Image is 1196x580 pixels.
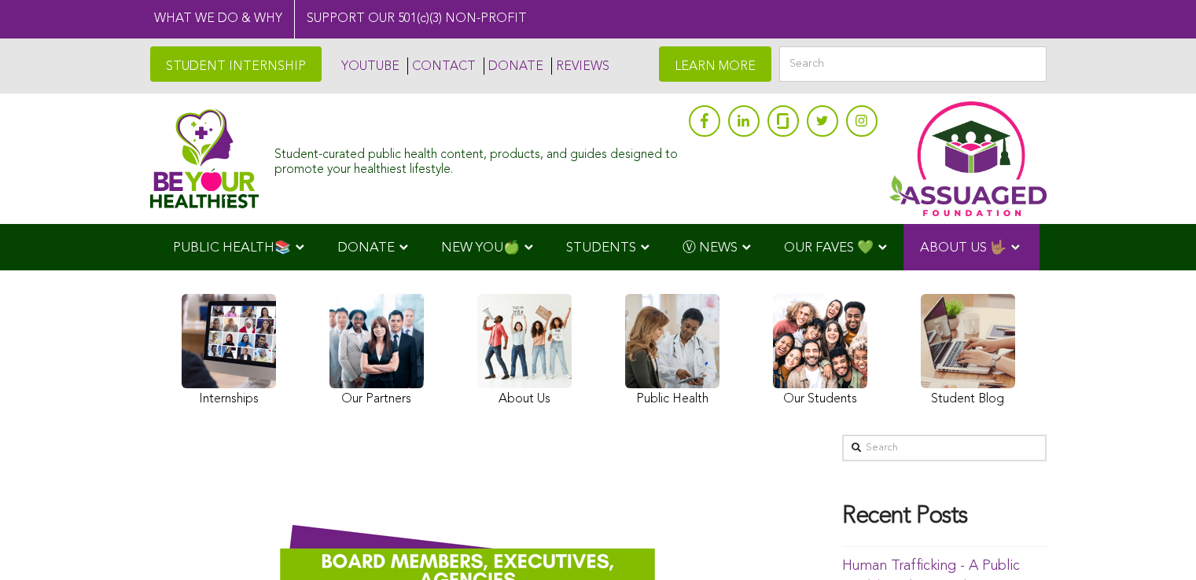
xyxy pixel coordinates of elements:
[1117,505,1196,580] iframe: Chat Widget
[889,101,1047,216] img: Assuaged App
[784,241,874,255] span: OUR FAVES 💚
[407,57,476,75] a: CONTACT
[551,57,609,75] a: REVIEWS
[920,241,1006,255] span: ABOUT US 🤟🏽
[441,241,520,255] span: NEW YOU🍏
[842,435,1047,461] input: Search
[150,108,259,208] img: Assuaged
[659,46,771,82] a: LEARN MORE
[337,57,399,75] a: YOUTUBE
[683,241,738,255] span: Ⓥ NEWS
[779,46,1047,82] input: Search
[274,140,680,178] div: Student-curated public health content, products, and guides designed to promote your healthiest l...
[842,504,1047,530] h4: Recent Posts
[173,241,291,255] span: PUBLIC HEALTH📚
[150,224,1047,270] div: Navigation Menu
[566,241,636,255] span: STUDENTS
[150,46,322,82] a: STUDENT INTERNSHIP
[484,57,543,75] a: DONATE
[777,113,788,129] img: glassdoor
[337,241,395,255] span: DONATE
